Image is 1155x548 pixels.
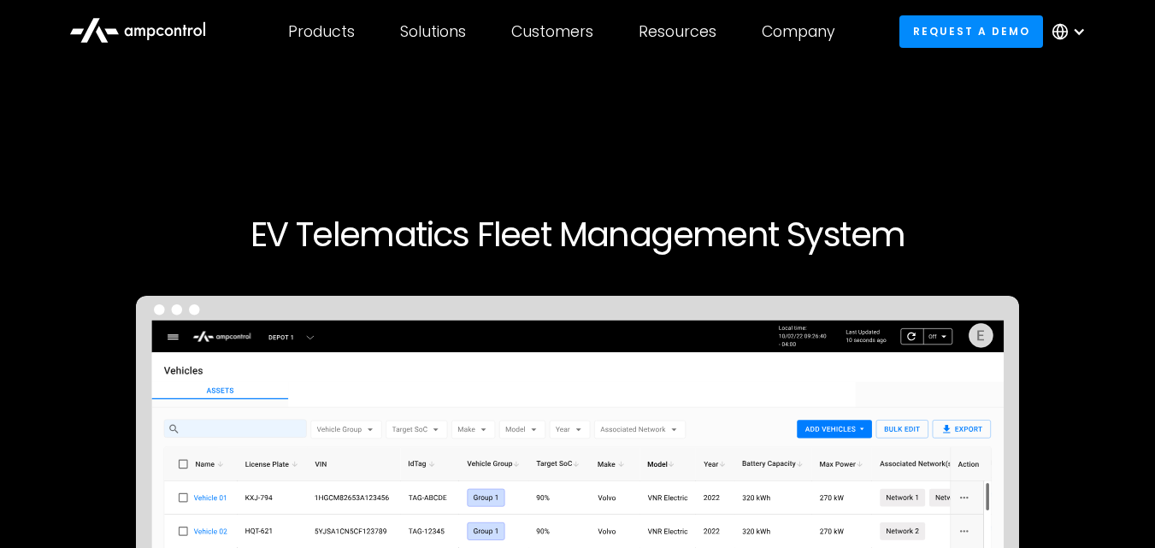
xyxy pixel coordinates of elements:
div: Products [288,22,355,41]
div: Company [762,22,835,41]
a: Request a demo [899,15,1043,47]
div: Customers [511,22,593,41]
div: Solutions [400,22,466,41]
div: Resources [639,22,716,41]
h1: EV Telematics Fleet Management System [58,214,1098,255]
